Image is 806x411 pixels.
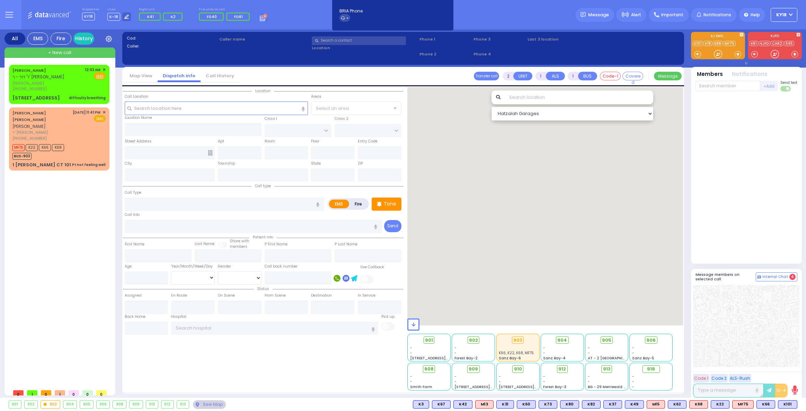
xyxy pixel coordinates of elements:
input: Search a contact [312,36,406,45]
label: Hospital [171,314,186,320]
span: Other building occupants [208,150,213,156]
span: Status [254,286,273,291]
span: K2 [171,14,176,19]
span: [PHONE_NUMBER] [12,135,47,141]
div: BLS [453,400,472,409]
span: 0 [96,390,107,395]
div: [STREET_ADDRESS] [12,95,60,102]
span: Help [751,12,760,18]
span: [STREET_ADDRESS][PERSON_NAME] [410,356,476,361]
div: BLS [496,400,514,409]
span: Forest Bay-2 [454,356,478,361]
span: K68 [52,144,64,151]
span: ר' [PERSON_NAME] [12,130,70,135]
label: Night unit [139,8,185,12]
img: message.svg [581,12,586,17]
span: ר' דוד - ר' [PERSON_NAME] [12,74,64,80]
div: BLS [778,400,797,409]
label: EMS [329,200,349,208]
span: - [588,350,590,356]
u: EMS [96,74,104,79]
div: 910 [146,401,158,408]
span: Phone 3 [473,36,525,42]
div: ALS [647,400,665,409]
div: K73 [539,400,557,409]
label: Turn off text [780,85,791,92]
div: BLS [413,400,429,409]
label: ZIP [358,161,363,166]
span: - [588,374,590,379]
span: K41 [147,14,154,19]
span: 918 [647,366,655,373]
label: Areas [311,94,321,99]
span: Location [252,88,274,94]
button: Code-1 [600,72,621,80]
span: - [410,379,412,384]
span: ✕ [103,110,106,115]
span: Sanz Bay-6 [499,356,521,361]
label: Pick up [381,314,395,320]
label: Street Address [125,139,151,144]
button: Code 2 [710,374,728,383]
span: AT - 2 [GEOGRAPHIC_DATA] [588,356,639,361]
div: 912 [161,401,174,408]
label: First Name [125,242,144,247]
a: MF75 [723,41,736,46]
span: 912 [558,366,566,373]
button: Send [384,220,401,232]
label: KJFD [748,34,802,39]
div: Pt not feeling well [72,162,106,167]
span: Internal Chat [762,274,788,279]
button: Covered [622,72,643,80]
span: K66 [39,144,51,151]
label: Cross 2 [335,116,348,122]
span: MF75 [12,144,25,151]
span: - [410,350,412,356]
div: MF75 [732,400,754,409]
span: Message [588,11,609,18]
div: 902 [25,401,38,408]
span: - [454,374,457,379]
span: FD40 [207,14,217,19]
label: Room [265,139,275,144]
label: In Service [358,293,375,298]
div: BLS [625,400,644,409]
span: ✕ [103,67,106,73]
span: K22 [26,144,38,151]
span: 901 [425,337,433,344]
span: - [632,350,634,356]
a: K66 [713,41,723,46]
span: Phone 2 [419,51,471,57]
span: Send text [780,80,797,85]
span: 906 [646,337,656,344]
label: Apt [218,139,224,144]
span: Phone 1 [419,36,471,42]
label: Use Callback [360,264,384,270]
div: K80 [560,400,579,409]
span: - [543,374,545,379]
div: 908 [113,401,126,408]
span: Phone 4 [473,51,525,57]
div: 906 [97,401,110,408]
label: KJ EMS... [691,34,745,39]
label: Call Location [125,94,148,99]
span: K66, K22, K68, MF75 [499,350,534,356]
span: [STREET_ADDRESS][PERSON_NAME] [454,384,520,390]
span: 905 [602,337,611,344]
span: 908 [424,366,434,373]
button: Internal Chat 4 [756,272,797,281]
span: - [588,345,590,350]
span: Sanz Bay-5 [632,356,654,361]
div: K31 [496,400,514,409]
span: Notifications [703,12,731,18]
button: ALS [546,72,565,80]
label: Destination [311,293,332,298]
span: 913 [603,366,611,373]
span: 902 [469,337,478,344]
p: Tone [384,200,396,208]
span: [DATE] 11:41 PM [73,110,100,115]
a: K18 [703,41,712,46]
div: K22 [711,400,729,409]
label: En Route [171,293,187,298]
div: ALS [689,400,708,409]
